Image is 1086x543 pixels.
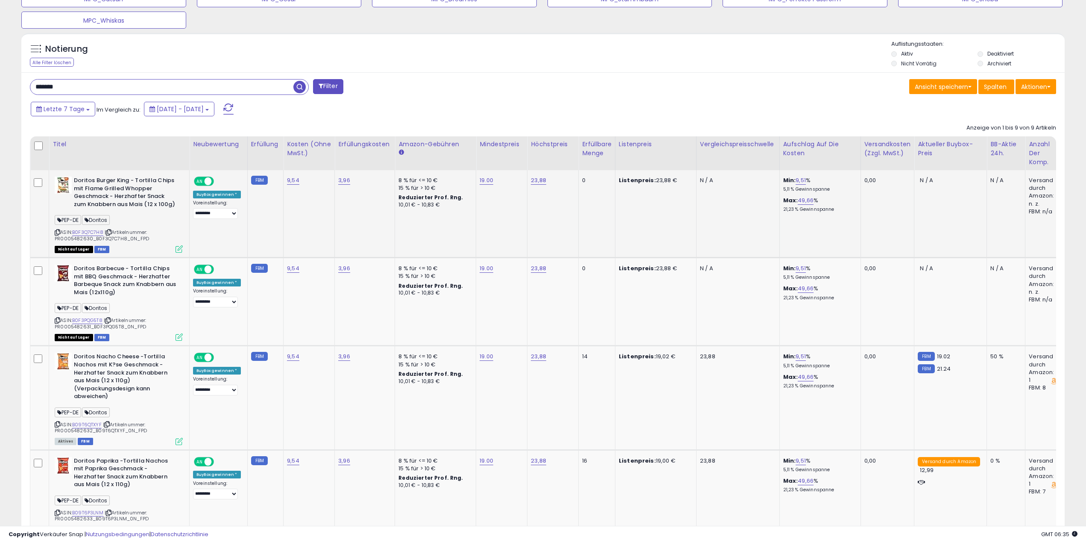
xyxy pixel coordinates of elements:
font: FBM: n/a [1029,207,1052,215]
a: Datenschutzrichtlinie [151,530,208,538]
font: GMT 06:35 [1041,530,1069,538]
font: Titel [53,140,66,148]
font: Doritos [89,497,107,504]
font: 23,88 [700,352,715,360]
font: | [104,317,105,324]
font: B0F3PQG5T8 [72,317,102,324]
span: 2025-09-16 09:59 GMT [1041,530,1077,538]
font: B0F3Q7C7H8 [72,229,103,236]
font: Versandkosten (zzgl. MwSt.) [864,140,911,157]
font: BuyBox gewinnen * [196,368,237,373]
font: 23,88 [531,457,546,465]
font: Nicht auf Lager [58,335,90,340]
img: 51xABbOKccL._SL40_.jpg [55,265,72,282]
font: Artikelnummer: PR0005482633_B09T6P3LNM_0N_FPD [55,509,149,522]
font: Versand durch Amazon: n. z. [1029,176,1054,208]
font: Aktives [58,439,73,444]
font: | [105,509,106,516]
font: Artikelnummer: PR0005482630_B0F3Q7C7H8_0N_FPD [55,229,149,242]
font: Höchstpreis [531,140,568,148]
a: 3,96 [338,264,350,273]
font: [DATE] - [DATE] [157,105,204,113]
font: 19.00 [480,176,493,184]
font: 19.00 [480,264,493,272]
font: Listenpreis: [619,352,656,360]
font: Filter [323,82,338,91]
font: 3,96 [338,457,350,465]
font: Reduzierter Prof. Rng. [398,194,463,201]
font: Notierung [45,43,88,55]
font: Versand durch Amazon: 1 [1029,457,1054,488]
font: 19.02 [937,352,951,360]
font: 9,54 [287,176,299,184]
button: Aktionen [1016,79,1056,94]
font: | [105,229,106,236]
font: Kosten (ohne MwSt.) [287,140,331,157]
font: 9,54 [287,264,299,272]
font: PEP-DE [61,216,79,224]
a: 49,66 [798,477,814,485]
font: BB-Aktie 24h. [990,140,1016,157]
font: 10,01 € - 10,83 € [398,481,440,489]
font: Reduzierter Prof. Rng. [398,370,463,378]
font: Erfüllbare Menge [582,140,612,157]
a: 19.00 [480,457,493,465]
font: 10,01 € - 10,83 € [398,378,440,385]
font: Aktueller Buybox-Preis [918,140,972,157]
a: 9,54 [287,352,299,361]
font: ASIN: [60,421,72,428]
a: 49,66 [798,373,814,381]
font: N / A [990,176,1004,184]
font: 21.24 [937,365,951,373]
font: FBM: 8 [1029,384,1046,392]
font: ASIN: [60,509,72,516]
font: Min: [783,457,796,465]
font: % [814,477,818,485]
font: Reduzierter Prof. Rng. [398,474,463,481]
font: 15 % für > 10 € [398,184,436,192]
font: Listenpreis: [619,457,656,465]
font: 3,96 [338,176,350,184]
font: 5,11 % Gewinnspanne [783,466,830,473]
font: Neubewertung [193,140,239,148]
button: Ansicht speichern [909,79,977,94]
font: % [806,457,811,465]
img: 51S1RbnbQGL._SL40_.jpg [55,353,72,370]
font: 23,88 € [656,176,677,184]
font: Artikelnummer: PR0005482632_B09T6QTXYF_0N_FPD [55,421,147,434]
font: | [103,421,104,428]
a: 3,96 [338,352,350,361]
font: 49,66 [798,284,814,292]
font: FBM [255,177,264,183]
span: Alle Angebote, die derzeit nicht vorrätig und bei Amazon nicht zum Kauf verfügbar sind [55,246,93,253]
font: 10,01 € - 10,83 € [398,289,440,296]
img: 41uLyDVyhCL._SL40_.jpg [55,457,72,474]
font: N / A [990,264,1004,272]
a: 3,96 [338,457,350,465]
font: Listenpreis [619,140,652,148]
span: Alle Angebote, die derzeit nicht vorrätig und bei Amazon nicht zum Kauf verfügbar sind [55,334,93,341]
font: Min: [783,352,796,360]
font: Erfüllung [251,140,278,148]
font: 0,00 [864,176,876,184]
font: % [814,196,818,204]
a: 9,51 [796,352,806,361]
font: % [806,176,811,184]
font: % [806,264,811,272]
font: 15 % für > 10 € [398,360,436,369]
font: 15 % für > 10 € [398,464,436,472]
font: AN [196,355,202,361]
font: 0,00 [864,457,876,465]
a: 9,54 [287,264,299,273]
font: Voreinstellung: [193,200,227,206]
font: 23,88 [700,457,715,465]
font: Alle Filter löschen [32,59,71,66]
font: Ansicht speichern [915,83,968,91]
font: FBM [98,247,106,252]
button: Letzte 7 Tage [31,102,95,116]
font: FBM [922,353,931,360]
font: Max: [783,284,798,292]
font: Erfüllungskosten [338,140,389,148]
font: 23,88 € [656,264,677,272]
